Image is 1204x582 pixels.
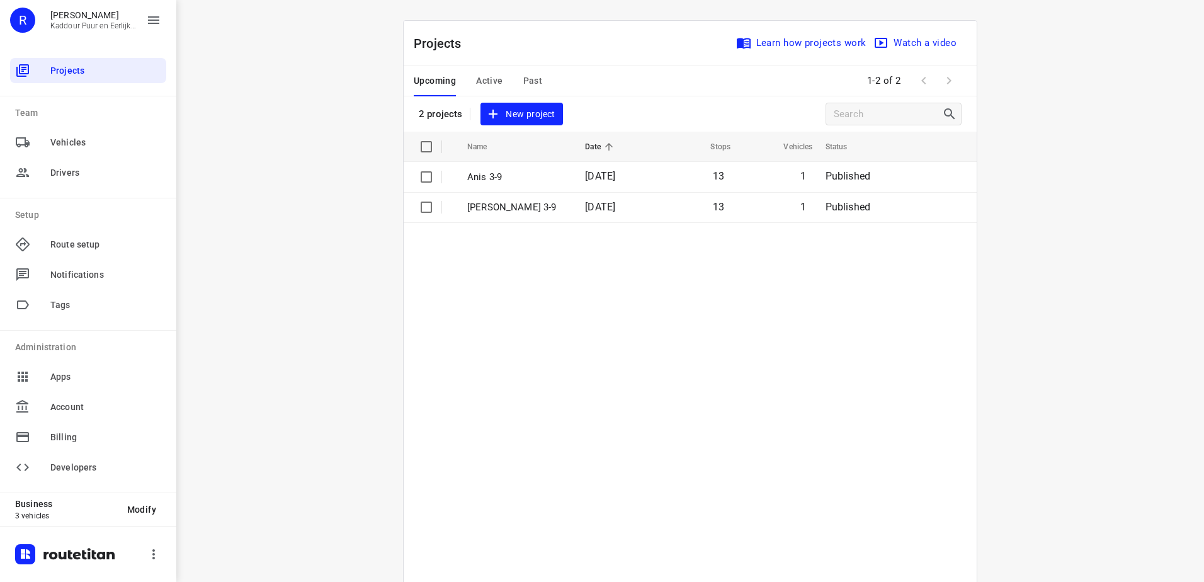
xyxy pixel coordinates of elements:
[50,431,161,444] span: Billing
[713,201,724,213] span: 13
[800,170,806,182] span: 1
[10,394,166,419] div: Account
[800,201,806,213] span: 1
[523,73,543,89] span: Past
[10,130,166,155] div: Vehicles
[10,160,166,185] div: Drivers
[694,139,730,154] span: Stops
[15,208,166,222] p: Setup
[50,268,161,282] span: Notifications
[10,262,166,287] div: Notifications
[50,64,161,77] span: Projects
[419,108,462,120] p: 2 projects
[10,292,166,317] div: Tags
[127,505,156,515] span: Modify
[713,170,724,182] span: 13
[834,105,942,124] input: Search projects
[10,364,166,389] div: Apps
[936,68,962,93] span: Next Page
[942,106,961,122] div: Search
[480,103,562,126] button: New project
[50,166,161,180] span: Drivers
[15,511,117,520] p: 3 vehicles
[862,67,906,94] span: 1-2 of 2
[10,8,35,33] div: R
[15,341,166,354] p: Administration
[50,136,161,149] span: Vehicles
[826,170,871,182] span: Published
[467,200,566,215] p: Jeffrey 3-9
[10,425,166,450] div: Billing
[911,68,936,93] span: Previous Page
[467,139,504,154] span: Name
[50,10,136,20] p: Rachid Kaddour
[15,106,166,120] p: Team
[117,498,166,521] button: Modify
[50,21,136,30] p: Kaddour Puur en Eerlijk Vlees B.V.
[488,106,555,122] span: New project
[414,73,456,89] span: Upcoming
[767,139,812,154] span: Vehicles
[585,139,617,154] span: Date
[50,370,161,384] span: Apps
[826,201,871,213] span: Published
[826,139,864,154] span: Status
[50,461,161,474] span: Developers
[50,299,161,312] span: Tags
[50,401,161,414] span: Account
[585,201,615,213] span: [DATE]
[467,170,566,185] p: Anis 3-9
[10,58,166,83] div: Projects
[585,170,615,182] span: [DATE]
[10,455,166,480] div: Developers
[15,499,117,509] p: Business
[10,232,166,257] div: Route setup
[414,34,472,53] p: Projects
[50,238,161,251] span: Route setup
[476,73,503,89] span: Active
